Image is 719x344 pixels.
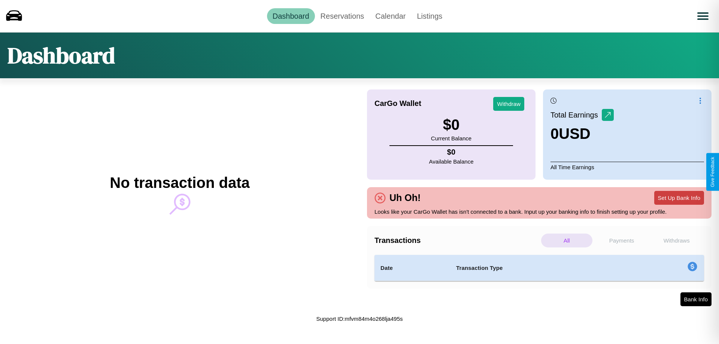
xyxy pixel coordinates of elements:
p: Current Balance [431,133,471,143]
a: Listings [411,8,448,24]
p: Payments [596,234,647,247]
p: Support ID: mfvm84m4o268lja495s [316,314,403,324]
p: Total Earnings [550,108,602,122]
h4: CarGo Wallet [374,99,421,108]
table: simple table [374,255,704,281]
p: Withdraws [651,234,702,247]
a: Dashboard [267,8,315,24]
button: Withdraw [493,97,524,111]
h3: $ 0 [431,116,471,133]
h1: Dashboard [7,40,115,71]
h4: Uh Oh! [386,192,424,203]
p: Available Balance [429,156,474,167]
h4: Transactions [374,236,539,245]
p: All Time Earnings [550,162,704,172]
div: Give Feedback [710,157,715,187]
a: Calendar [370,8,411,24]
p: Looks like your CarGo Wallet has isn't connected to a bank. Input up your banking info to finish ... [374,207,704,217]
button: Set Up Bank Info [654,191,704,205]
h4: Date [380,264,444,273]
h4: $ 0 [429,148,474,156]
h2: No transaction data [110,174,249,191]
h4: Transaction Type [456,264,626,273]
h3: 0 USD [550,125,614,142]
p: All [541,234,592,247]
button: Open menu [692,6,713,27]
button: Bank Info [680,292,712,306]
a: Reservations [315,8,370,24]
